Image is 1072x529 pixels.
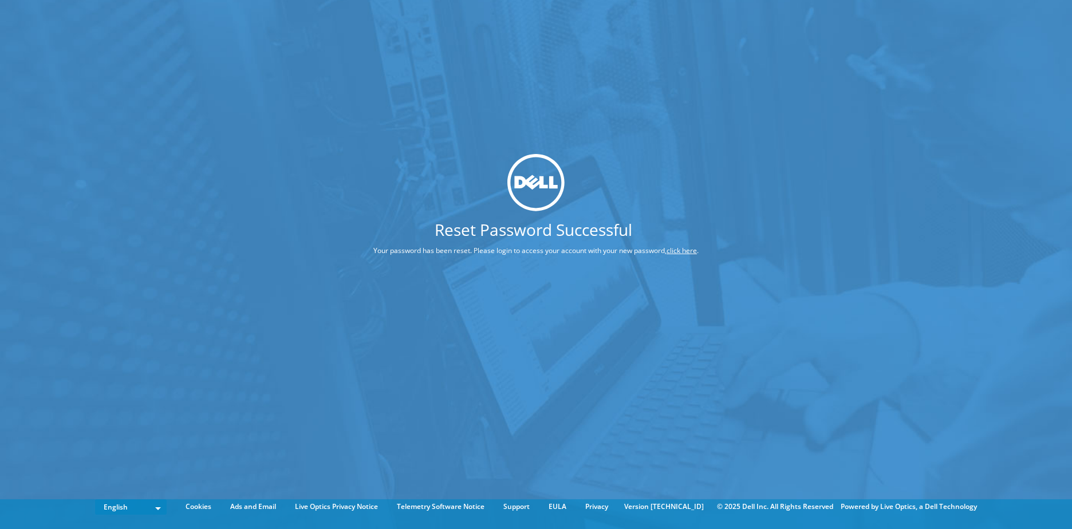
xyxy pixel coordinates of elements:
[177,500,220,513] a: Cookies
[577,500,617,513] a: Privacy
[286,500,387,513] a: Live Optics Privacy Notice
[667,246,697,255] a: click here
[618,500,710,513] li: Version [TECHNICAL_ID]
[841,500,977,513] li: Powered by Live Optics, a Dell Technology
[222,500,285,513] a: Ads and Email
[330,244,742,257] p: Your password has been reset. Please login to access your account with your new password, .
[330,222,736,238] h1: Reset Password Successful
[495,500,538,513] a: Support
[711,500,839,513] li: © 2025 Dell Inc. All Rights Reserved
[540,500,575,513] a: EULA
[507,153,565,211] img: dell_svg_logo.svg
[388,500,493,513] a: Telemetry Software Notice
